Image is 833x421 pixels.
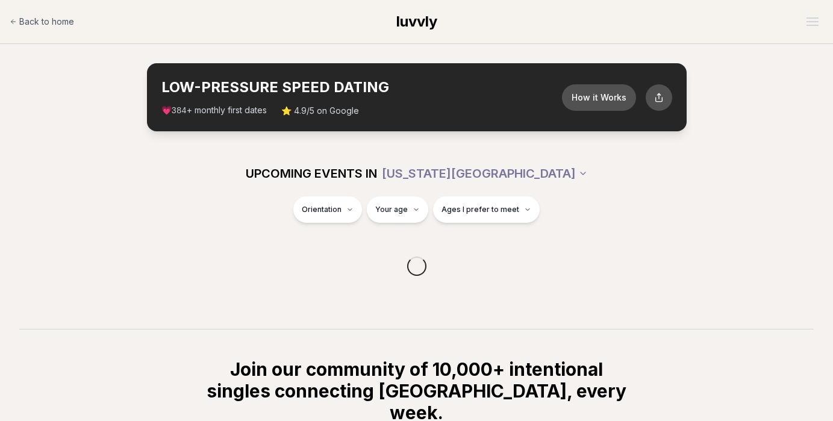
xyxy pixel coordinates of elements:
[562,84,636,111] button: How it Works
[382,160,588,187] button: [US_STATE][GEOGRAPHIC_DATA]
[396,12,437,31] a: luvvly
[375,205,408,214] span: Your age
[10,10,74,34] a: Back to home
[172,106,187,116] span: 384
[19,16,74,28] span: Back to home
[396,13,437,30] span: luvvly
[302,205,342,214] span: Orientation
[433,196,540,223] button: Ages I prefer to meet
[246,165,377,182] span: UPCOMING EVENTS IN
[293,196,362,223] button: Orientation
[161,104,267,117] span: 💗 + monthly first dates
[367,196,428,223] button: Your age
[441,205,519,214] span: Ages I prefer to meet
[161,78,562,97] h2: LOW-PRESSURE SPEED DATING
[281,105,359,117] span: ⭐ 4.9/5 on Google
[802,13,823,31] button: Open menu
